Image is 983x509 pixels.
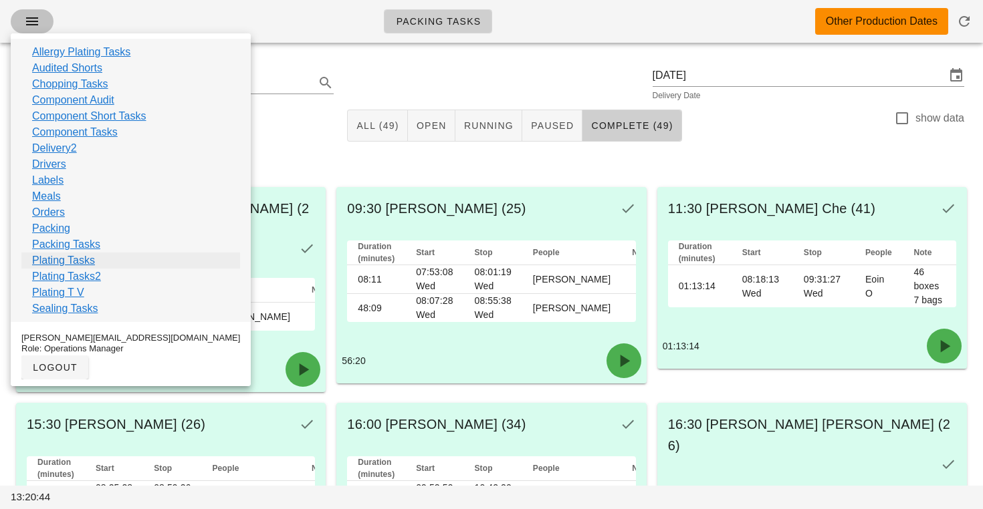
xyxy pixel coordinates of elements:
th: Note [301,456,340,481]
th: Stop [793,240,855,265]
th: Duration (minutes) [27,456,85,481]
a: Meals [32,188,61,204]
th: Start [85,456,143,481]
td: [PERSON_NAME] [522,265,621,294]
th: Note [621,240,661,265]
td: 49:21 [347,481,405,509]
a: Labels [32,172,64,188]
div: 16:00 [PERSON_NAME] (34) [336,403,646,446]
div: 09:30 [PERSON_NAME] (25) [336,187,646,230]
td: 08:11 [347,265,405,294]
a: Allergy Plating Tasks [32,44,130,60]
td: [PERSON_NAME] [522,481,621,509]
th: Note [903,240,956,265]
span: Running [463,120,514,131]
td: 08:25:28 Wed [85,481,143,509]
a: Packing Tasks [32,236,100,252]
div: 01:13:14 [657,323,967,369]
span: Paused [530,120,574,131]
a: Component Audit [32,92,114,108]
td: 08:55:38 Wed [464,294,522,322]
th: Note [621,456,661,481]
div: Other Production Dates [826,13,938,29]
td: 46 boxes 7 bags [903,265,956,307]
td: 48:09 [347,294,405,322]
td: 08:18:13 Wed [732,265,793,307]
div: 11:30 [PERSON_NAME] Che (41) [657,187,967,230]
td: [PERSON_NAME] [201,481,300,509]
span: Open [416,120,447,131]
button: logout [21,355,88,379]
a: Component Short Tasks [32,108,146,124]
a: Sealing Tasks [32,301,98,317]
div: Role: Operations Manager [21,343,240,354]
th: Duration (minutes) [347,240,405,265]
span: Packing Tasks [395,16,481,27]
th: Start [405,240,463,265]
th: People [855,240,903,265]
button: Running [455,110,522,142]
div: 16:30 [PERSON_NAME] [PERSON_NAME] (26) [657,403,967,483]
div: 13:20:44 [8,487,89,508]
td: 08:59:26 Wed [143,481,201,509]
th: Start [732,240,793,265]
div: Delivery Date [653,92,965,100]
label: show data [915,112,964,125]
a: Audited Shorts [32,60,102,76]
button: Complete (49) [582,110,681,142]
button: Open [408,110,455,142]
a: Chopping Tasks [32,76,108,92]
div: [PERSON_NAME][EMAIL_ADDRESS][DOMAIN_NAME] [21,333,240,343]
th: People [201,278,300,303]
a: Component Tasks [32,124,118,140]
a: Plating Tasks [32,252,95,269]
th: People [522,456,621,481]
td: Eoin O [855,265,903,307]
span: Complete (49) [590,120,673,131]
td: [PERSON_NAME] [201,303,300,331]
td: 08:01:19 Wed [464,265,522,294]
span: All (49) [356,120,399,131]
a: Plating T V [32,285,84,301]
button: All (49) [347,110,407,142]
div: 56:20 [336,338,646,383]
th: Stop [464,240,522,265]
td: 09:52:59 Wed [405,481,463,509]
td: 33:58 [27,481,85,509]
th: People [522,240,621,265]
td: 10:42:20 Wed [464,481,522,509]
a: Delivery2 [32,140,77,156]
a: Packing Tasks [384,9,492,33]
a: Packing [32,220,70,236]
span: logout [32,362,78,373]
td: [PERSON_NAME] [522,294,621,322]
th: Stop [464,456,522,481]
div: 15:30 [PERSON_NAME] (26) [16,403,326,446]
a: Drivers [32,156,66,172]
a: Orders [32,204,65,220]
th: Duration (minutes) [347,456,405,481]
th: Note [301,278,340,303]
th: Duration (minutes) [668,240,732,265]
a: Plating Tasks2 [32,269,101,285]
td: 08:07:28 Wed [405,294,463,322]
th: Start [405,456,463,481]
button: Paused [522,110,582,142]
td: 09:31:27 Wed [793,265,855,307]
th: Stop [143,456,201,481]
th: People [201,456,300,481]
td: 07:53:08 Wed [405,265,463,294]
div: 49 Tasks [8,147,975,190]
td: 01:13:14 [668,265,732,307]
